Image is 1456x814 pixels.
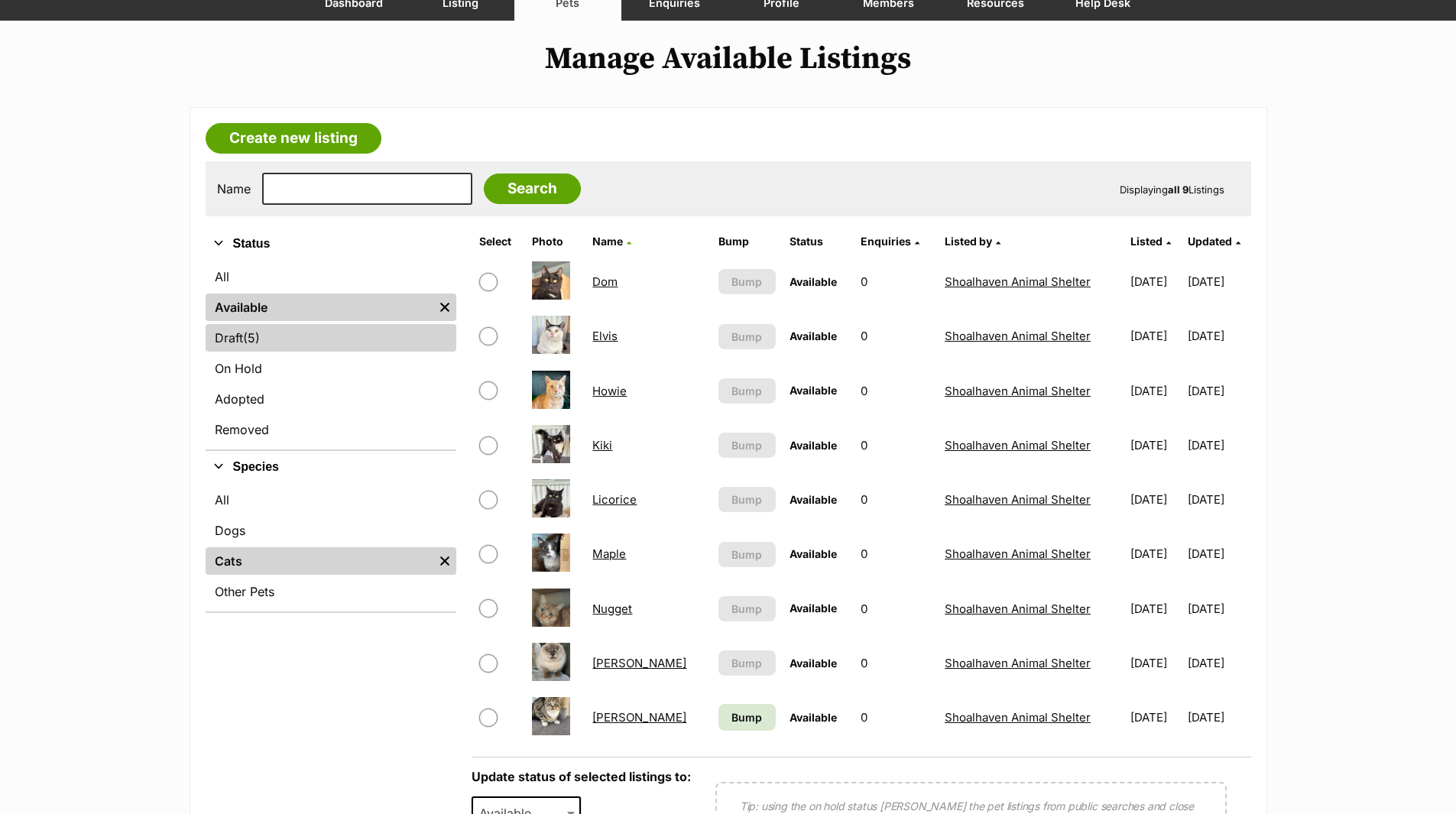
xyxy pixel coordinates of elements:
[526,229,585,254] th: Photo
[592,235,631,248] a: Name
[1188,419,1250,472] td: [DATE]
[1120,183,1224,196] span: Displaying Listings
[854,691,937,744] td: 0
[206,385,456,413] a: Adopted
[206,416,456,443] a: Removed
[861,235,911,248] span: translation missing: en.admin.listings.index.attributes.enquiries
[592,438,612,452] a: Kiki
[206,260,456,449] div: Status
[945,438,1091,452] a: Shoalhaven Animal Shelter
[945,602,1091,616] a: Shoalhaven Animal Shelter
[1130,235,1163,248] span: Listed
[790,439,837,452] span: Available
[790,602,837,615] span: Available
[731,491,762,508] span: Bump
[433,293,456,321] a: Remove filter
[206,355,456,382] a: On Hold
[718,487,776,512] button: Bump
[1188,365,1250,417] td: [DATE]
[790,547,837,560] span: Available
[1188,235,1232,248] span: Updated
[592,329,618,343] a: Elvis
[592,546,626,561] a: Maple
[592,602,632,616] a: Nugget
[206,486,456,514] a: All
[945,329,1091,343] a: Shoalhaven Animal Shelter
[1188,235,1240,248] a: Updated
[718,542,776,567] button: Bump
[592,492,637,507] a: Licorice
[718,704,776,731] a: Bump
[945,384,1091,398] a: Shoalhaven Animal Shelter
[712,229,782,254] th: Bump
[731,329,762,345] span: Bump
[243,329,260,347] span: (5)
[945,492,1091,507] a: Shoalhaven Animal Shelter
[945,656,1091,670] a: Shoalhaven Animal Shelter
[1188,691,1250,744] td: [DATE]
[790,329,837,342] span: Available
[718,269,776,294] button: Bump
[206,547,433,575] a: Cats
[206,578,456,605] a: Other Pets
[1124,527,1185,580] td: [DATE]
[790,493,837,506] span: Available
[1124,310,1185,362] td: [DATE]
[1124,691,1185,744] td: [DATE]
[945,546,1091,561] a: Shoalhaven Animal Shelter
[1124,255,1185,308] td: [DATE]
[718,378,776,404] button: Bump
[206,517,456,544] a: Dogs
[592,656,686,670] a: [PERSON_NAME]
[206,324,456,352] a: Draft
[790,275,837,288] span: Available
[206,123,381,154] a: Create new listing
[1188,582,1250,635] td: [DATE]
[1124,419,1185,472] td: [DATE]
[592,235,623,248] span: Name
[731,546,762,563] span: Bump
[854,582,937,635] td: 0
[206,483,456,611] div: Species
[472,769,691,784] label: Update status of selected listings to:
[592,710,686,725] a: [PERSON_NAME]
[1188,527,1250,580] td: [DATE]
[945,710,1091,725] a: Shoalhaven Animal Shelter
[945,274,1091,289] a: Shoalhaven Animal Shelter
[854,527,937,580] td: 0
[718,596,776,621] button: Bump
[206,293,433,321] a: Available
[592,274,618,289] a: Dom
[1124,473,1185,526] td: [DATE]
[206,263,456,290] a: All
[790,657,837,670] span: Available
[473,229,525,254] th: Select
[945,235,992,248] span: Listed by
[206,234,456,254] button: Status
[718,433,776,458] button: Bump
[790,711,837,724] span: Available
[854,473,937,526] td: 0
[206,457,456,477] button: Species
[1188,310,1250,362] td: [DATE]
[718,324,776,349] button: Bump
[433,547,456,575] a: Remove filter
[790,384,837,397] span: Available
[718,650,776,676] button: Bump
[861,235,919,248] a: Enquiries
[731,437,762,453] span: Bump
[854,365,937,417] td: 0
[854,419,937,472] td: 0
[945,235,1000,248] a: Listed by
[1124,582,1185,635] td: [DATE]
[484,174,581,204] input: Search
[1168,183,1188,196] strong: all 9
[1124,365,1185,417] td: [DATE]
[592,384,627,398] a: Howie
[783,229,853,254] th: Status
[731,383,762,399] span: Bump
[1130,235,1171,248] a: Listed
[854,310,937,362] td: 0
[731,274,762,290] span: Bump
[731,655,762,671] span: Bump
